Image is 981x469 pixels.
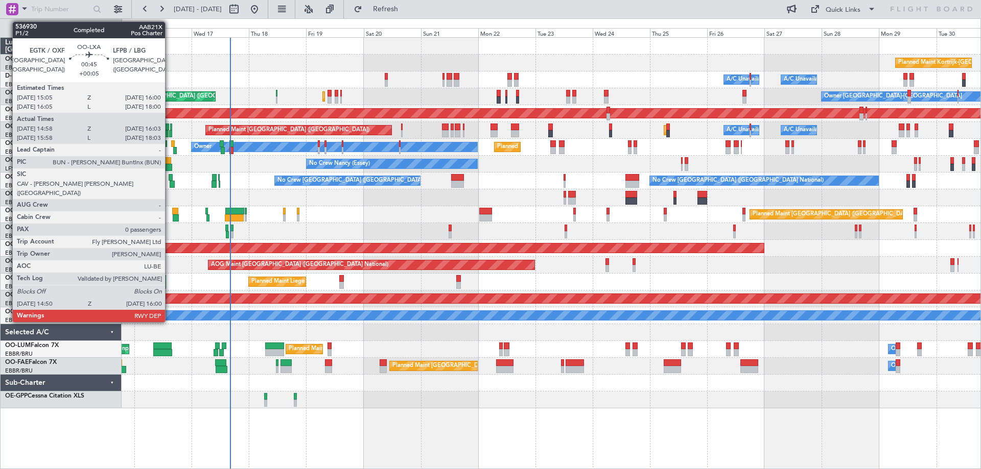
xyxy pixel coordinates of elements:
div: Planned Maint [GEOGRAPHIC_DATA] ([GEOGRAPHIC_DATA]) [208,122,369,138]
span: OO-FAE [5,359,29,365]
a: OO-WLPGlobal 5500 [5,275,65,281]
span: OO-ZUN [5,140,31,146]
div: Thu 18 [249,28,306,37]
div: No Crew Nancy (Essey) [309,156,370,171]
span: OO-FSX [5,191,29,197]
a: EBBR/BRU [5,316,33,324]
div: Wed 24 [593,28,650,37]
a: OO-ROKCessna Citation CJ4 [5,90,87,96]
div: No Crew [GEOGRAPHIC_DATA] ([GEOGRAPHIC_DATA] National) [277,173,449,188]
div: Wed 17 [192,28,249,37]
div: Planned Maint [GEOGRAPHIC_DATA] ([GEOGRAPHIC_DATA]) [98,89,259,104]
a: OO-ELKFalcon 8X [5,241,56,248]
span: OO-LUX [5,157,29,163]
span: OO-NSG [5,107,31,113]
span: OO-JID [5,56,27,62]
a: OO-LXACessna Citation CJ4 [5,124,86,130]
a: EBBR/BRU [5,266,33,274]
span: OO-LUM [5,342,31,349]
a: OO-LUXCessna Citation CJ4 [5,157,86,163]
div: [DATE] [124,20,141,29]
a: OO-LUMFalcon 7X [5,342,59,349]
span: OO-GPE [5,174,29,180]
a: LFSN/ENC [5,165,33,172]
div: Sun 21 [421,28,478,37]
div: Planned Maint [GEOGRAPHIC_DATA] ([GEOGRAPHIC_DATA]) [753,207,914,222]
a: OO-HHOFalcon 8X [5,225,60,231]
span: OO-ELK [5,241,28,248]
a: EBBR/BRU [5,283,33,290]
div: A/C Unavailable [GEOGRAPHIC_DATA] ([GEOGRAPHIC_DATA] National) [727,72,917,87]
div: Sun 28 [822,28,879,37]
span: OO-SLM [5,309,30,315]
a: OO-NSGCessna Citation CJ4 [5,107,87,113]
a: EBKT/KJK [5,97,31,105]
div: Tue 16 [134,28,192,37]
div: Planned Maint [GEOGRAPHIC_DATA] ([GEOGRAPHIC_DATA] National) [392,358,577,374]
a: OE-GPPCessna Citation XLS [5,393,84,399]
span: OO-HHO [5,225,32,231]
span: OO-LAH [5,292,30,298]
span: OE-GPP [5,393,28,399]
a: EBBR/BRU [5,300,33,307]
span: OO-VSF [5,258,29,264]
div: AOG Maint [GEOGRAPHIC_DATA] ([GEOGRAPHIC_DATA] National) [211,257,388,273]
span: OO-ROK [5,90,31,96]
span: All Aircraft [27,24,108,32]
a: EBKT/KJK [5,81,31,88]
a: OO-VSFFalcon 8X [5,258,57,264]
div: Fri 19 [306,28,363,37]
span: OO-LXA [5,124,29,130]
button: Refresh [349,1,410,17]
span: Refresh [364,6,407,13]
div: Owner [GEOGRAPHIC_DATA]-[GEOGRAPHIC_DATA] [824,89,962,104]
a: OO-FAEFalcon 7X [5,359,57,365]
button: All Aircraft [11,20,111,36]
a: EBKT/KJK [5,114,31,122]
div: A/C Unavailable [GEOGRAPHIC_DATA] ([GEOGRAPHIC_DATA] National) [727,122,917,138]
div: A/C Unavailable [GEOGRAPHIC_DATA]-[GEOGRAPHIC_DATA] [784,72,947,87]
div: Quick Links [826,5,860,15]
span: OO-WLP [5,275,30,281]
div: Owner Melsbroek Air Base [891,358,961,374]
span: OO-AIE [5,208,27,214]
a: EBBR/BRU [5,350,33,358]
button: Quick Links [805,1,881,17]
a: OO-FSXFalcon 7X [5,191,57,197]
a: EBBR/BRU [5,249,33,257]
a: EBBR/BRU [5,232,33,240]
a: OO-ZUNCessna Citation CJ4 [5,140,87,146]
div: Planned Maint Kortrijk-[GEOGRAPHIC_DATA] [497,139,616,155]
a: OO-AIEFalcon 7X [5,208,55,214]
span: [DATE] - [DATE] [174,5,222,14]
div: Sat 20 [364,28,421,37]
div: Mon 22 [478,28,535,37]
a: EBKT/KJK [5,131,31,139]
a: EBKT/KJK [5,148,31,156]
div: Fri 26 [707,28,764,37]
div: A/C Unavailable [784,122,826,138]
a: OO-JIDCessna CJ1 525 [5,56,72,62]
a: D-IBLUCessna Citation M2 [5,73,80,79]
div: Thu 25 [650,28,707,37]
a: EBKT/KJK [5,64,31,71]
div: Mon 29 [879,28,936,37]
a: EBBR/BRU [5,367,33,375]
span: D-IBLU [5,73,25,79]
div: Planned Maint Liege [251,274,305,289]
a: OO-GPEFalcon 900EX EASy II [5,174,90,180]
div: No Crew [GEOGRAPHIC_DATA] ([GEOGRAPHIC_DATA] National) [652,173,824,188]
a: EBBR/BRU [5,215,33,223]
div: Owner Melsbroek Air Base [891,341,961,357]
div: Sat 27 [764,28,822,37]
div: Planned Maint [GEOGRAPHIC_DATA] ([GEOGRAPHIC_DATA] National) [289,341,474,357]
div: Tue 23 [535,28,593,37]
a: OO-SLMCessna Citation XLS [5,309,86,315]
input: Trip Number [31,2,90,17]
a: EBKT/KJK [5,199,31,206]
div: Owner [194,139,212,155]
a: OO-LAHFalcon 7X [5,292,58,298]
a: EBBR/BRU [5,182,33,189]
